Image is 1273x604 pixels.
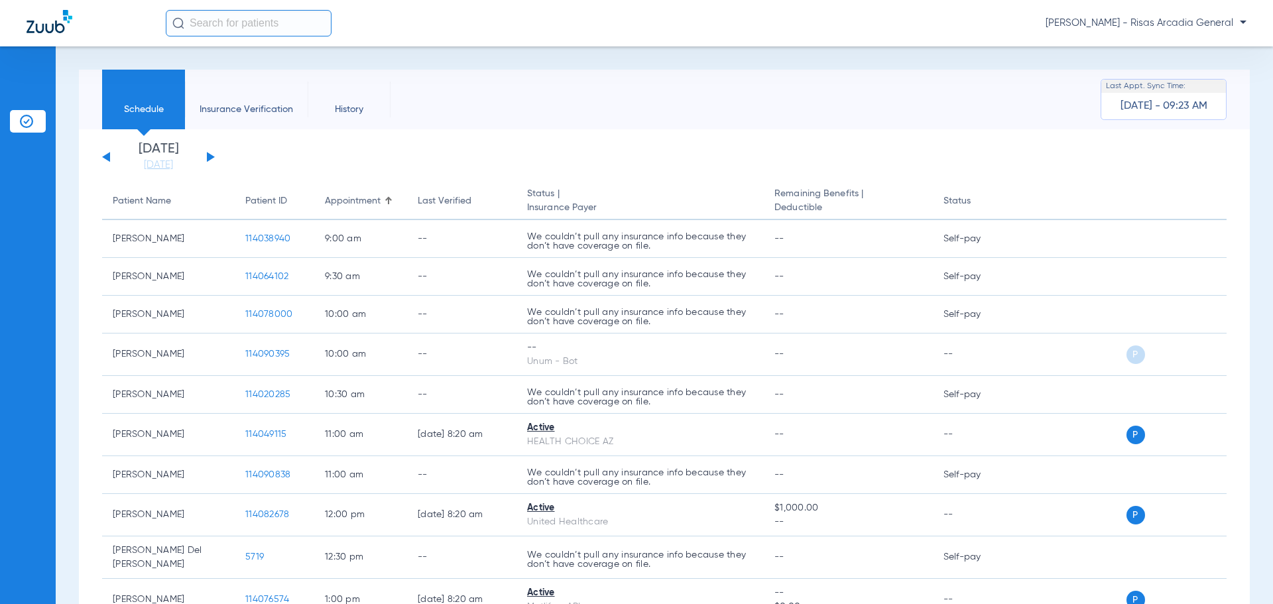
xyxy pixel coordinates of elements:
[774,552,784,562] span: --
[1121,99,1207,113] span: [DATE] - 09:23 AM
[172,17,184,29] img: Search Icon
[245,310,292,319] span: 114078000
[407,414,516,456] td: [DATE] 8:20 AM
[314,258,407,296] td: 9:30 AM
[245,470,290,479] span: 114090838
[527,232,753,251] p: We couldn’t pull any insurance info because they don’t have coverage on file.
[1212,192,1216,206] img: group-dot-blue.svg
[119,143,198,172] li: [DATE]
[27,10,72,33] img: Zuub Logo
[527,515,753,529] div: United Healthcare
[407,296,516,333] td: --
[136,83,152,99] img: Schedule
[1212,388,1216,401] img: group-dot-blue.svg
[102,414,235,456] td: [PERSON_NAME]
[407,220,516,258] td: --
[1126,426,1145,444] span: P
[933,414,1022,456] td: --
[527,421,753,435] div: Active
[418,194,506,208] div: Last Verified
[245,194,304,208] div: Patient ID
[314,333,407,376] td: 10:00 AM
[774,501,922,515] span: $1,000.00
[407,376,516,414] td: --
[102,494,235,536] td: [PERSON_NAME]
[527,468,753,487] p: We couldn’t pull any insurance info because they don’t have coverage on file.
[527,388,753,406] p: We couldn’t pull any insurance info because they don’t have coverage on file.
[774,234,784,243] span: --
[774,515,922,529] span: --
[527,435,753,449] div: HEALTH CHOICE AZ
[245,510,289,519] span: 114082678
[933,333,1022,376] td: --
[774,201,922,215] span: Deductible
[1126,345,1145,364] span: P
[314,494,407,536] td: 12:00 PM
[1212,308,1216,321] img: group-dot-blue.svg
[1187,192,1201,206] img: filter.svg
[1126,506,1145,524] span: P
[527,550,753,569] p: We couldn’t pull any insurance info because they don’t have coverage on file.
[933,376,1022,414] td: Self-pay
[314,456,407,494] td: 11:00 AM
[933,494,1022,536] td: --
[1212,428,1216,441] img: group-dot-blue.svg
[102,258,235,296] td: [PERSON_NAME]
[764,183,932,220] th: Remaining Benefits |
[527,341,753,355] div: --
[1106,80,1185,93] span: Last Appt. Sync Time:
[1212,508,1216,521] img: group-dot-blue.svg
[17,56,38,72] img: hamburger-icon
[166,10,332,36] input: Search for patients
[245,349,290,359] span: 114090395
[933,536,1022,579] td: Self-pay
[102,220,235,258] td: [PERSON_NAME]
[407,494,516,536] td: [DATE] 8:20 AM
[774,349,784,359] span: --
[245,272,288,281] span: 114064102
[314,220,407,258] td: 9:00 AM
[325,194,381,208] div: Appointment
[407,258,516,296] td: --
[774,310,784,319] span: --
[102,536,235,579] td: [PERSON_NAME] Del [PERSON_NAME]
[341,83,357,99] img: History
[774,390,784,399] span: --
[407,456,516,494] td: --
[113,194,224,208] div: Patient Name
[195,103,298,116] span: Insurance Verification
[527,308,753,326] p: We couldn’t pull any insurance info because they don’t have coverage on file.
[527,501,753,515] div: Active
[1212,270,1216,283] img: group-dot-blue.svg
[774,430,784,439] span: --
[1212,550,1216,564] img: group-dot-blue.svg
[527,201,753,215] span: Insurance Payer
[933,258,1022,296] td: Self-pay
[245,552,264,562] span: 5719
[933,183,1022,220] th: Status
[239,83,255,99] img: Manual Insurance Verification
[102,376,235,414] td: [PERSON_NAME]
[933,296,1022,333] td: Self-pay
[774,272,784,281] span: --
[527,586,753,600] div: Active
[113,194,171,208] div: Patient Name
[1212,232,1216,245] img: group-dot-blue.svg
[774,470,784,479] span: --
[933,220,1022,258] td: Self-pay
[318,103,381,116] span: History
[1212,347,1216,361] img: group-dot-blue.svg
[407,333,516,376] td: --
[774,586,922,600] span: --
[314,296,407,333] td: 10:00 AM
[1212,468,1216,481] img: group-dot-blue.svg
[325,194,396,208] div: Appointment
[527,270,753,288] p: We couldn’t pull any insurance info because they don’t have coverage on file.
[119,158,198,172] a: [DATE]
[418,194,471,208] div: Last Verified
[102,333,235,376] td: [PERSON_NAME]
[407,536,516,579] td: --
[102,296,235,333] td: [PERSON_NAME]
[1046,17,1246,30] span: [PERSON_NAME] - Risas Arcadia General
[516,183,764,220] th: Status |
